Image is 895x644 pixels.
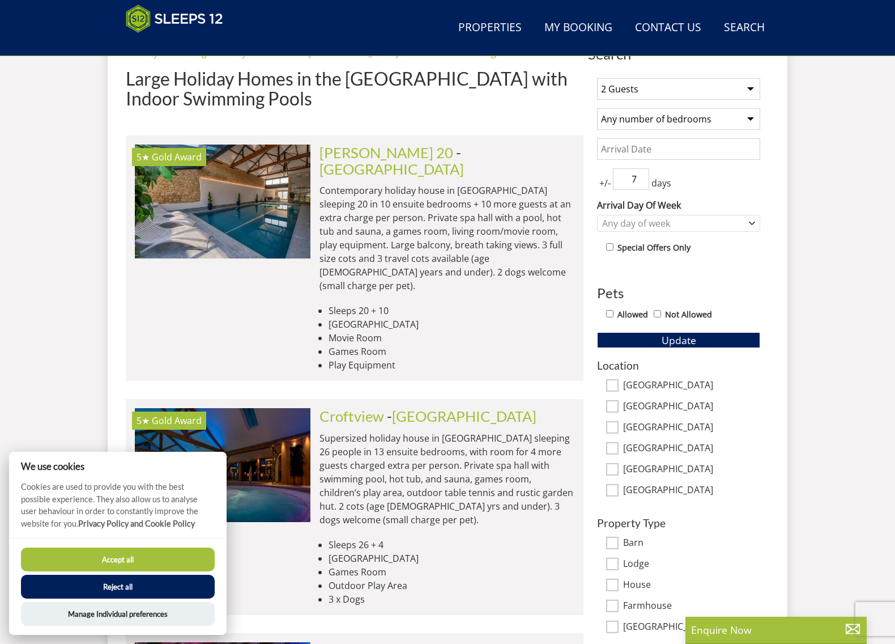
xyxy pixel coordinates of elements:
label: [GEOGRAPHIC_DATA] [623,443,760,455]
span: Update [662,333,696,347]
label: [GEOGRAPHIC_DATA] [623,485,760,497]
button: Manage Individual preferences [21,602,215,626]
label: [GEOGRAPHIC_DATA] [623,380,760,392]
div: Any day of week [599,217,746,230]
label: [GEOGRAPHIC_DATA] [623,621,760,634]
label: [GEOGRAPHIC_DATA] [623,422,760,434]
span: - [387,408,536,425]
a: Search [719,15,769,41]
span: - [319,144,464,177]
span: Churchill 20 has a 5 star rating under the Quality in Tourism Scheme [137,151,150,163]
label: Lodge [623,558,760,571]
span: Churchill 20 has been awarded a Gold Award by Visit England [152,151,202,163]
label: House [623,579,760,592]
img: open-uri20231109-69-pb86i6.original. [135,145,310,258]
span: Search [588,46,769,62]
p: Enquire Now [691,622,861,637]
button: Reject all [21,575,215,599]
p: Contemporary holiday house in [GEOGRAPHIC_DATA] sleeping 20 in 10 ensuite bedrooms + 10 more gues... [319,184,574,293]
h3: Property Type [597,517,760,529]
label: [GEOGRAPHIC_DATA] [623,464,760,476]
span: +/- [597,176,613,190]
a: Properties [454,15,526,41]
a: [PERSON_NAME] 20 [319,144,453,161]
h2: We use cookies [9,461,227,472]
a: My Booking [540,15,617,41]
p: Supersized holiday house in [GEOGRAPHIC_DATA] sleeping 26 people in 13 ensuite bedrooms, with roo... [319,431,574,527]
a: Croftview [319,408,384,425]
button: Update [597,332,760,348]
li: [GEOGRAPHIC_DATA] [329,552,574,565]
label: [GEOGRAPHIC_DATA] [623,401,760,413]
label: Not Allowed [665,308,712,321]
li: Movie Room [329,331,574,345]
li: [GEOGRAPHIC_DATA] [329,317,574,331]
li: Outdoor Play Area [329,579,574,592]
label: Barn [623,537,760,550]
li: Play Equipment [329,358,574,372]
li: 3 x Dogs [329,592,574,606]
li: Sleeps 20 + 10 [329,304,574,317]
label: Allowed [617,308,648,321]
h1: Large Holiday Homes in the [GEOGRAPHIC_DATA] with Indoor Swimming Pools [126,69,583,108]
img: Sleeps 12 [126,5,223,33]
label: Arrival Day Of Week [597,198,760,212]
a: [GEOGRAPHIC_DATA] [392,408,536,425]
span: Croftview has been awarded a Gold Award by Visit England [152,414,202,427]
span: Croftview has a 5 star rating under the Quality in Tourism Scheme [137,414,150,427]
img: open-uri20221205-25-jipiyn.original. [135,408,310,522]
p: Cookies are used to provide you with the best possible experience. They also allow us to analyse ... [9,481,227,538]
h3: Pets [597,286,760,300]
button: Accept all [21,548,215,571]
input: Arrival Date [597,138,760,160]
li: Sleeps 26 + 4 [329,538,574,552]
span: days [649,176,674,190]
h3: Location [597,359,760,371]
li: Games Room [329,565,574,579]
div: Combobox [597,215,760,232]
a: 5★ Gold Award [135,145,310,258]
label: Special Offers Only [617,241,691,254]
li: Games Room [329,345,574,358]
a: 5★ Gold Award [135,408,310,522]
iframe: Customer reviews powered by Trustpilot [120,40,239,49]
label: Farmhouse [623,600,760,613]
a: [GEOGRAPHIC_DATA] [319,160,464,177]
a: Privacy Policy and Cookie Policy [78,519,195,528]
a: Contact Us [630,15,706,41]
